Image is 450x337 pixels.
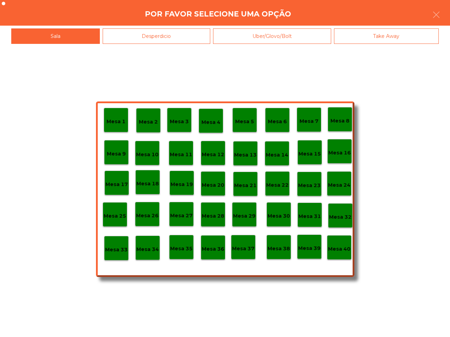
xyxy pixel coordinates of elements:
[334,28,439,44] div: Take Away
[107,150,126,158] p: Mesa 9
[268,118,287,126] p: Mesa 6
[171,180,193,189] p: Mesa 19
[202,151,224,159] p: Mesa 12
[105,180,128,189] p: Mesa 17
[328,181,351,189] p: Mesa 24
[233,212,256,220] p: Mesa 29
[268,245,290,253] p: Mesa 38
[136,151,159,159] p: Mesa 10
[235,118,254,126] p: Mesa 5
[139,118,158,126] p: Mesa 2
[107,118,126,126] p: Mesa 1
[328,149,351,157] p: Mesa 16
[136,180,159,188] p: Mesa 18
[234,151,257,159] p: Mesa 13
[300,117,319,125] p: Mesa 7
[202,212,224,220] p: Mesa 28
[266,181,289,189] p: Mesa 22
[328,245,351,253] p: Mesa 40
[232,245,255,253] p: Mesa 37
[170,245,193,253] p: Mesa 35
[145,9,291,19] h4: Por favor selecione uma opção
[234,181,257,190] p: Mesa 21
[298,244,321,252] p: Mesa 39
[103,28,211,44] div: Desperdicio
[202,245,224,253] p: Mesa 36
[329,213,352,221] p: Mesa 32
[298,212,321,220] p: Mesa 31
[268,212,290,220] p: Mesa 30
[202,181,224,189] p: Mesa 20
[170,118,189,126] p: Mesa 3
[298,150,321,158] p: Mesa 15
[201,118,220,126] p: Mesa 4
[170,151,192,159] p: Mesa 11
[330,117,349,125] p: Mesa 8
[298,181,321,190] p: Mesa 23
[170,212,193,220] p: Mesa 27
[136,245,159,253] p: Mesa 34
[213,28,331,44] div: Uber/Glovo/Bolt
[136,212,159,220] p: Mesa 26
[11,28,100,44] div: Sala
[104,212,126,220] p: Mesa 25
[266,151,288,159] p: Mesa 14
[105,246,128,254] p: Mesa 33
